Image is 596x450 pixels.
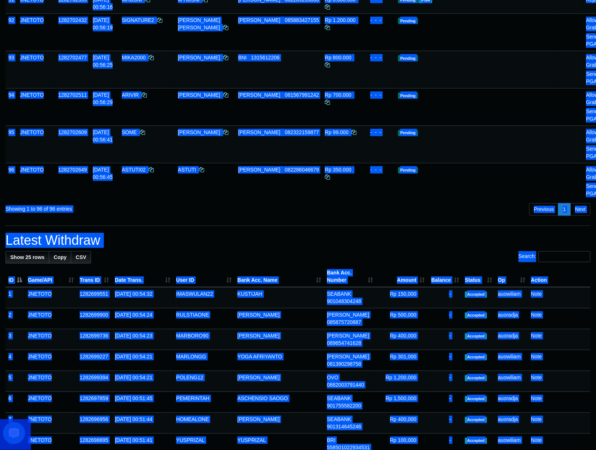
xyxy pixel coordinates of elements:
[25,371,77,392] td: JNETOTO
[327,403,361,409] span: Copy 901755582200 to clipboard
[25,413,77,434] td: JNETOTO
[327,299,361,305] span: Copy 901048304248 to clipboard
[58,130,87,136] span: 1282702609
[6,329,25,350] td: 3
[285,92,319,98] span: Copy 081567991242 to clipboard
[428,413,462,434] td: -
[76,255,86,261] span: CSV
[398,130,418,136] span: Pending
[465,313,487,319] span: Accepted
[77,287,112,309] td: 1282699551
[17,163,55,200] td: JNETOTO
[428,350,462,371] td: -
[6,233,590,248] h1: Latest Withdraw
[237,354,282,360] a: YOGA AFRIYANTO
[531,333,542,339] a: Note
[325,167,351,173] span: Rp 350.000
[251,55,280,61] span: Copy 1315612206 to clipboard
[465,292,487,298] span: Accepted
[495,266,528,287] th: Op: activate to sort column ascending
[93,167,113,180] span: [DATE] 00:56:45
[112,287,173,309] td: [DATE] 00:54:32
[58,92,87,98] span: 1282702511
[93,18,113,31] span: [DATE] 00:56:19
[122,55,146,61] span: MIKA2000
[112,371,173,392] td: [DATE] 00:54:21
[327,417,351,423] span: SEABANK
[376,287,428,309] td: Rp 150,000
[178,167,196,173] a: ASTUTI
[327,320,361,325] span: Copy 085875720887 to clipboard
[495,371,528,392] td: auowiliam
[93,130,113,143] span: [DATE] 00:56:41
[364,166,392,174] div: - - -
[531,396,542,402] a: Note
[237,375,280,381] a: [PERSON_NAME]
[25,392,77,413] td: JNETOTO
[173,392,235,413] td: PEMERINTAH
[376,309,428,329] td: Rp 500,000
[398,18,418,24] span: Pending
[428,329,462,350] td: -
[462,266,495,287] th: Status: activate to sort column ascending
[519,251,590,262] label: Search:
[285,18,319,23] span: Copy 085883427155 to clipboard
[325,18,356,23] span: Rp 1.200.000
[531,312,542,318] a: Note
[327,382,364,388] span: Copy 0882003791440 to clipboard
[428,309,462,329] td: -
[327,312,369,318] span: [PERSON_NAME]
[235,266,324,287] th: Bank Acc. Name: activate to sort column ascending
[325,55,351,61] span: Rp 800.000
[428,266,462,287] th: Balance: activate to sort column ascending
[6,309,25,329] td: 2
[49,251,71,264] a: Copy
[6,392,25,413] td: 6
[495,309,528,329] td: auoradja
[376,371,428,392] td: Rp 1,200,000
[17,126,55,163] td: JNETOTO
[364,17,392,24] div: - - -
[173,287,235,309] td: IMASWULAN22
[364,54,392,62] div: - - -
[238,167,280,173] span: [PERSON_NAME]
[6,126,17,163] td: 95
[237,417,280,423] a: [PERSON_NAME]
[237,333,280,339] a: [PERSON_NAME]
[6,51,17,88] td: 93
[465,354,487,361] span: Accepted
[558,203,571,216] a: 1
[327,333,369,339] span: [PERSON_NAME]
[25,287,77,309] td: JNETOTO
[112,329,173,350] td: [DATE] 00:54:23
[6,287,25,309] td: 1
[112,350,173,371] td: [DATE] 00:54:21
[122,167,146,173] span: ASTUTI02
[238,92,280,98] span: [PERSON_NAME]
[428,287,462,309] td: -
[6,14,17,51] td: 92
[327,396,351,402] span: SEABANK
[112,392,173,413] td: [DATE] 00:51:45
[112,309,173,329] td: [DATE] 00:54:24
[465,396,487,402] span: Accepted
[54,255,66,261] span: Copy
[10,255,44,261] span: Show 25 rows
[77,309,112,329] td: 1282699900
[570,203,590,216] a: Next
[17,88,55,126] td: JNETOTO
[465,375,487,381] span: Accepted
[376,392,428,413] td: Rp 1,500,000
[178,130,220,136] a: [PERSON_NAME]
[173,309,235,329] td: RULSTIAONE
[3,3,25,25] button: Open LiveChat chat widget
[6,266,25,287] th: ID: activate to sort column descending
[528,266,590,287] th: Action
[25,329,77,350] td: JNETOTO
[6,350,25,371] td: 4
[376,350,428,371] td: Rp 301,000
[77,350,112,371] td: 1282699227
[237,291,262,297] a: KUSTIJAH
[495,329,528,350] td: auoradja
[122,18,154,23] span: SIGNATURE2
